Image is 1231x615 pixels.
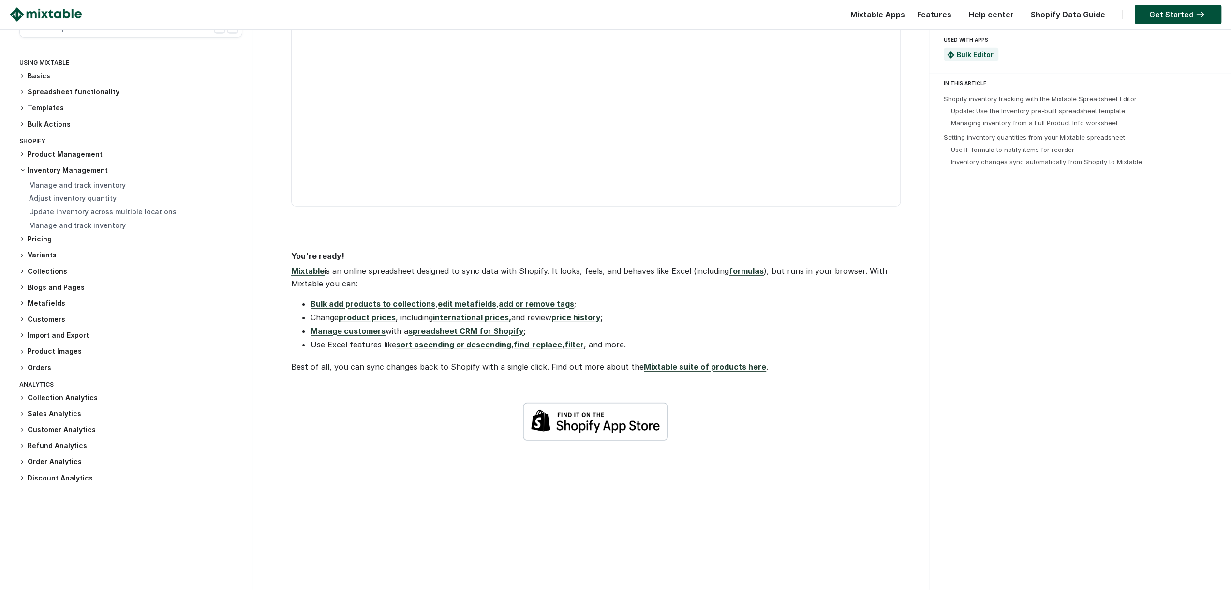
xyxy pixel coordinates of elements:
a: Shopify inventory tracking with the Mixtable Spreadsheet Editor [944,95,1137,103]
a: Bulk add products to collections [311,299,435,309]
a: Shopify Data Guide [1026,10,1110,19]
h3: Collections [19,267,242,277]
h3: Blogs and Pages [19,283,242,293]
a: edit metafields [438,299,496,309]
a: Get Started [1135,5,1221,24]
a: Manage customers [311,326,386,336]
a: Mixtable suite of products here [644,362,766,372]
a: filter [564,340,584,349]
a: Bulk Editor [957,50,994,59]
a: Inventory changes sync automatically from Shopify to Mixtable [951,158,1142,165]
h3: Templates [19,103,242,113]
a: Setting inventory quantities from your Mixtable spreadsheet [944,134,1125,141]
p: is an online spreadsheet designed to sync data with Shopify. It looks, feels, and behaves like Ex... [291,265,900,290]
h3: Product Images [19,346,242,357]
a: Mixtable [291,266,325,276]
a: product prices [339,313,396,322]
a: price history [551,313,601,322]
a: sort ascending or descending [396,340,511,349]
h3: Collection Analytics [19,393,242,403]
strong: You're ready! [291,251,344,261]
a: Adjust inventory quantity [29,194,117,202]
a: Update inventory across multiple locations [29,208,177,216]
a: formulas [729,266,764,276]
img: Mixtable logo [10,7,82,22]
h3: Sales Analytics [19,409,242,419]
h3: Bulk Actions [19,119,242,129]
a: Managing inventory from a Full Product Info worksheet [951,119,1118,127]
li: Use Excel features like , , , and more. [311,338,900,351]
a: add or remove tags [499,299,574,309]
li: , , ; [311,298,900,310]
h3: Refund Analytics [19,441,242,451]
h3: Variants [19,250,242,260]
h3: Inventory Management [19,165,242,175]
a: Manage and track inventory [29,221,126,229]
a: Manage and track inventory [29,181,126,189]
img: arrow-right.svg [1194,12,1207,17]
div: Analytics [19,379,242,393]
h3: Orders [19,363,242,373]
a: Update: Use the Inventory pre-built spreadsheet template [951,107,1125,115]
li: with a ; [311,325,900,337]
h3: Discount Analytics [19,473,242,483]
div: USED WITH APPS [944,34,1213,45]
h3: Metafields [19,299,242,309]
img: shopify-app-store-badge-white.png [523,402,668,441]
a: Features [912,10,956,19]
a: Use IF formula to notify items for reorder [951,146,1074,153]
div: Mixtable Apps [845,7,905,27]
img: Mixtable Spreadsheet Bulk Editor App [947,51,954,59]
li: Change , including and review ; [311,311,900,324]
h3: Basics [19,71,242,81]
div: Using Mixtable [19,57,242,71]
h3: Import and Export [19,330,242,341]
p: Best of all, you can sync changes back to Shopify with a single click. Find out more about the . [291,360,900,373]
h3: Order Analytics [19,457,242,467]
h3: Product Management [19,150,242,160]
h3: Pricing [19,234,242,244]
h3: Customer Analytics [19,425,242,435]
h3: Customers [19,315,242,325]
a: international prices, [433,313,511,322]
div: Shopify [19,135,242,150]
a: Help center [964,10,1019,19]
div: IN THIS ARTICLE [944,79,1222,88]
a: spreadsheet CRM for Shopify [408,326,524,336]
h3: Spreadsheet functionality [19,87,242,97]
a: find-replace [514,340,562,349]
